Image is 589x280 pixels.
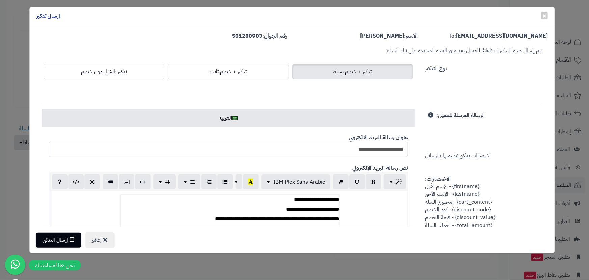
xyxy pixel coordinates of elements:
span: تذكير + خصم ثابت [210,68,247,76]
span: × [542,10,546,21]
span: اختصارات يمكن تضيمنها بالرسائل {firstname} - الإسم الأول {lastname} - الإسم الأخير {cart_content}... [425,111,499,252]
label: الرسالة المرسلة للعميل: [436,109,485,119]
span: تذكير بالشراء دون خصم [81,68,127,76]
strong: [PERSON_NAME] [360,32,404,40]
strong: [EMAIL_ADDRESS][DOMAIN_NAME] [456,32,548,40]
img: ar.png [232,116,238,120]
button: إرسال التذكير! [36,233,81,248]
a: العربية [42,109,415,127]
label: الاسم: [360,32,418,40]
span: تذكير + خصم نسبة [333,68,372,76]
button: إغلاق [85,232,115,248]
b: عنوان رسالة البريد الالكتروني [349,134,408,142]
b: نص رسالة البريد الإلكتروني [352,164,408,172]
h4: إرسال تذكير [36,12,60,20]
strong: الاختصارات: [425,175,451,183]
label: رقم الجوال: [232,32,287,40]
span: IBM Plex Sans Arabic [273,178,325,186]
small: يتم إرسال هذه التذكيرات تلقائيًا للعميل بعد مرور المدة المحددة على ترك السلة. [386,47,542,55]
strong: 501280903 [232,32,263,40]
label: نوع التذكير [425,62,447,73]
label: To: [449,32,548,40]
